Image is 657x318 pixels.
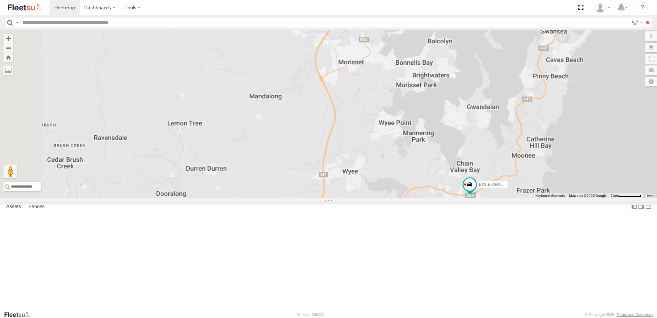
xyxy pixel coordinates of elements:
[645,77,657,86] label: Map Settings
[593,2,613,13] div: Matt Curtis
[569,194,606,198] span: Map data ©2025 Google
[14,18,20,28] label: Search Query
[645,202,652,212] label: Hide Summary Table
[637,2,648,13] i: ?
[7,3,43,12] img: fleetsu-logo-horizontal.svg
[25,202,48,212] label: Fences
[585,312,653,317] div: © Copyright 2025 -
[631,202,638,212] label: Dock Summary Table to the Left
[3,34,13,43] button: Zoom in
[629,18,644,28] label: Search Filter Options
[647,194,654,197] a: Terms (opens in new tab)
[4,311,35,318] a: Visit our Website
[479,182,510,187] span: BX1 Express Ute
[3,165,17,178] button: Drag Pegman onto the map to open Street View
[611,194,618,198] span: 2 km
[638,202,645,212] label: Dock Summary Table to the Right
[3,43,13,53] button: Zoom out
[535,193,565,198] button: Keyboard shortcuts
[3,65,13,75] label: Measure
[609,193,643,198] button: Map Scale: 2 km per 63 pixels
[3,202,24,212] label: Assets
[617,312,653,317] a: Terms and Conditions
[297,312,323,317] div: Version: 308.01
[3,53,13,62] button: Zoom Home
